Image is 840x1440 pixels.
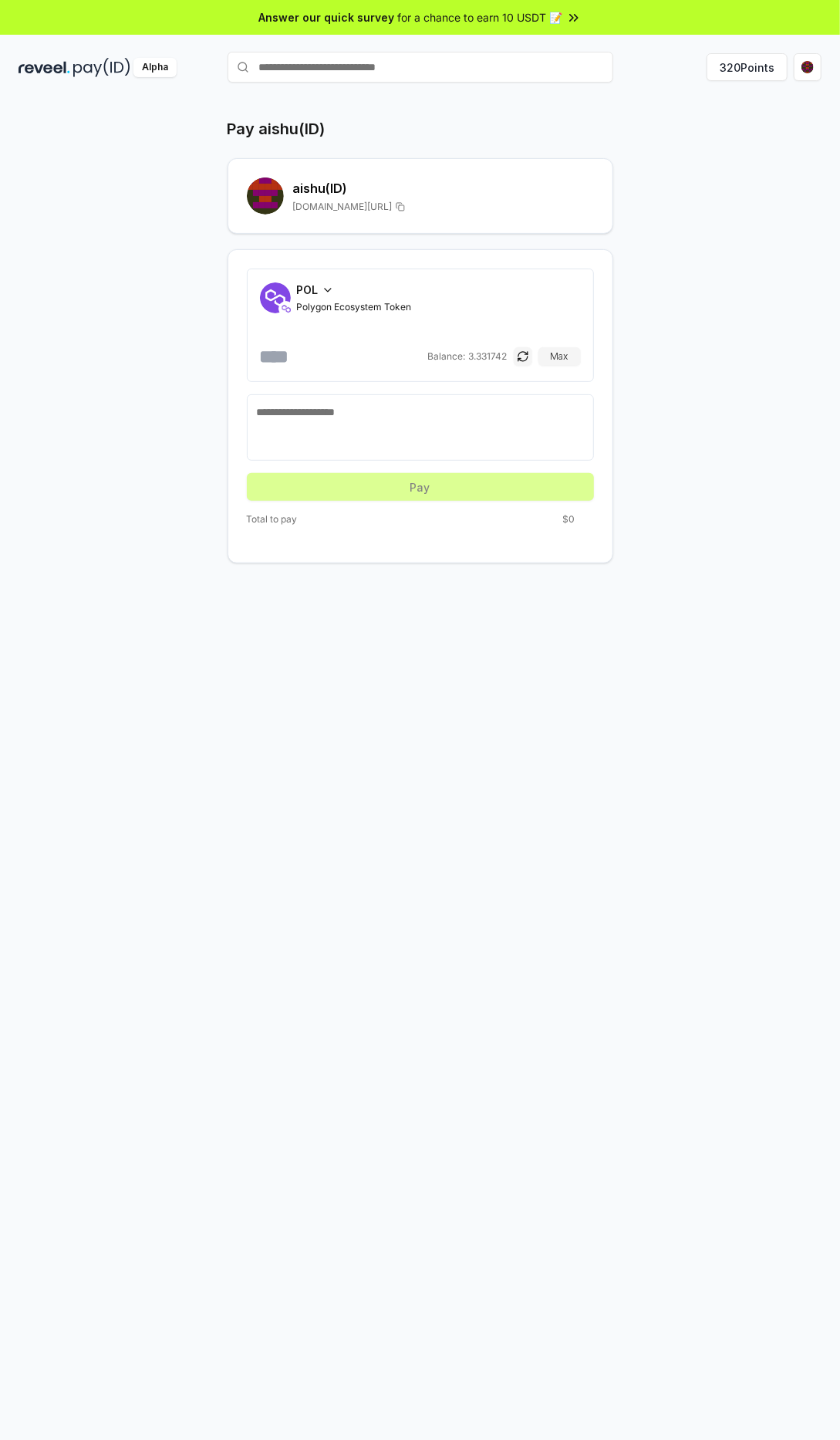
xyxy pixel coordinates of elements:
[563,513,575,526] span: $0
[398,9,563,25] span: for a chance to earn 10 USDT 📝
[707,53,788,81] button: 320Points
[293,201,393,213] span: [DOMAIN_NAME][URL]
[278,301,294,316] img: Polygon
[297,301,412,313] span: Polygon Ecosystem Token
[297,282,319,298] span: POL
[228,118,326,140] h1: Pay aishu(ID)
[260,282,291,313] img: Polygon Ecosystem Token
[469,350,508,363] span: 3.331742
[538,347,581,366] button: Max
[73,58,130,77] img: pay_id
[259,9,395,25] span: Answer our quick survey
[247,513,298,526] span: Total to pay
[428,350,466,363] span: Balance:
[19,58,70,77] img: reveel_dark
[293,179,594,198] h2: aishu (ID)
[133,58,177,77] div: Alpha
